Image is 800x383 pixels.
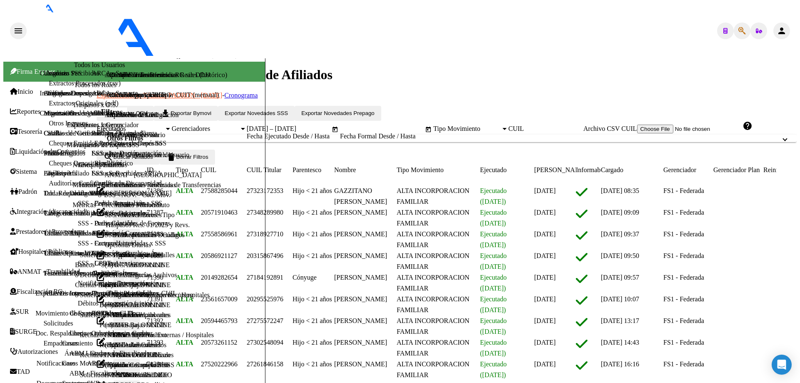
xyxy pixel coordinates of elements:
[663,274,704,281] span: FS1 - Federada
[480,209,507,227] span: Ejecutado ([DATE])
[105,71,162,79] a: ARCA - Condiciones
[80,271,115,279] a: Detracciones
[340,125,373,133] input: Fecha inicio
[109,301,165,309] a: MT - Altas ONLINE
[601,252,639,259] span: [DATE] 09:50
[334,295,387,303] span: [PERSON_NAME]
[10,368,30,375] span: TAD
[397,274,470,292] span: ALTA INCORPORACION FAMILIAR
[292,274,317,281] span: Cónyuge
[10,248,71,255] a: Hospitales Públicos
[423,125,433,135] button: Open calendar
[10,308,29,315] a: SUR
[480,360,507,378] span: Ejecutado ([DATE])
[334,166,356,173] span: Nombre
[70,230,116,237] a: Análisis Empresa
[663,187,704,194] span: FS1 - Federada
[576,166,618,173] span: Informable SSS
[109,341,155,349] a: MT - Adhesiones
[10,148,85,155] span: Liquidación de Convenios
[480,166,507,173] span: Ejecutado
[10,288,63,295] a: Fiscalización RG
[35,290,92,297] a: Expedientes Internos
[292,230,332,238] span: Hijo < 21 años
[334,360,387,368] span: [PERSON_NAME]
[27,13,224,57] img: Logo SAAS
[663,360,704,368] span: FS1 - Federada
[534,295,556,303] span: [DATE]
[397,187,470,205] span: ALTA INCORPORACION FAMILIAR
[91,130,157,137] a: Facturas - Listado/Carga
[397,317,470,335] span: ALTA INCORPORACION FAMILIAR
[772,355,792,375] div: Open Intercom Messenger
[10,128,42,135] a: Tesorería
[247,165,292,175] datatable-header-cell: CUIL Titular
[777,26,787,36] mat-icon: person
[663,317,704,324] span: FS1 - Federada
[334,274,387,281] span: [PERSON_NAME]
[44,190,95,197] a: Doc. Respaldatoria
[380,125,420,133] input: Fecha fin
[334,230,387,238] span: [PERSON_NAME]
[105,111,179,119] a: ARCA - Mod. Contratación
[534,360,556,368] span: [DATE]
[663,252,704,259] span: FS1 - Federada
[480,187,507,205] span: Ejecutado ([DATE])
[10,168,37,175] a: Sistema
[292,317,332,324] span: Hijo < 21 años
[334,317,387,324] span: [PERSON_NAME]
[397,295,470,313] span: ALTA INCORPORACION FAMILIAR
[576,165,601,175] datatable-header-cell: Informable SSS
[534,187,556,194] span: [DATE]
[70,270,122,277] a: Ingresos Percibidos
[10,228,85,235] a: Prestadores / Proveedores
[292,209,332,216] span: Hijo < 21 años
[330,125,340,135] button: Open calendar
[534,165,576,175] datatable-header-cell: Fecha Formal
[534,166,587,173] span: [PERSON_NAME]
[292,166,321,173] span: Parentesco
[224,51,254,58] span: - Federada
[663,295,704,303] span: FS1 - Federada
[397,252,470,270] span: ALTA INCORPORACION FAMILIAR
[480,339,507,357] span: Ejecutado ([DATE])
[44,150,76,157] a: Padrón Ágil
[109,281,165,289] a: RG - Bajas ONLINE
[663,230,704,238] span: FS1 - Federada
[80,311,139,319] a: Solicitudes Aceptadas
[534,230,556,238] span: [DATE]
[397,165,480,175] datatable-header-cell: Tipo Movimiento
[480,165,534,175] datatable-header-cell: Ejecutado
[601,339,639,346] span: [DATE] 14:43
[292,295,332,303] span: Hijo < 21 años
[10,328,37,335] span: SURGE
[397,230,470,248] span: ALTA INCORPORACION FAMILIAR
[97,135,797,142] mat-expansion-panel-header: Otros Filtros
[70,190,118,197] a: Deuda X Empresa
[663,339,704,346] span: FS1 - Federada
[10,348,58,355] a: Autorizaciones
[663,165,713,175] datatable-header-cell: Gerenciador
[713,165,763,175] datatable-header-cell: Gerenciador Plan
[225,110,288,116] span: Exportar Novedades SSS
[601,317,639,324] span: [DATE] 13:17
[601,165,663,175] datatable-header-cell: Cargado
[601,360,639,368] span: [DATE] 16:16
[80,291,133,299] a: Solicitudes Pagadas
[763,166,800,173] span: Reinformable
[10,88,33,95] a: Inicio
[43,340,92,347] a: Empadronamiento
[334,339,387,346] span: [PERSON_NAME]
[480,317,507,335] span: Ejecutado ([DATE])
[44,130,110,137] a: Cambios de Gerenciador
[480,252,507,270] span: Ejecutado ([DATE])
[601,209,639,216] span: [DATE] 09:09
[10,268,80,275] a: ANMAT - Trazabilidad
